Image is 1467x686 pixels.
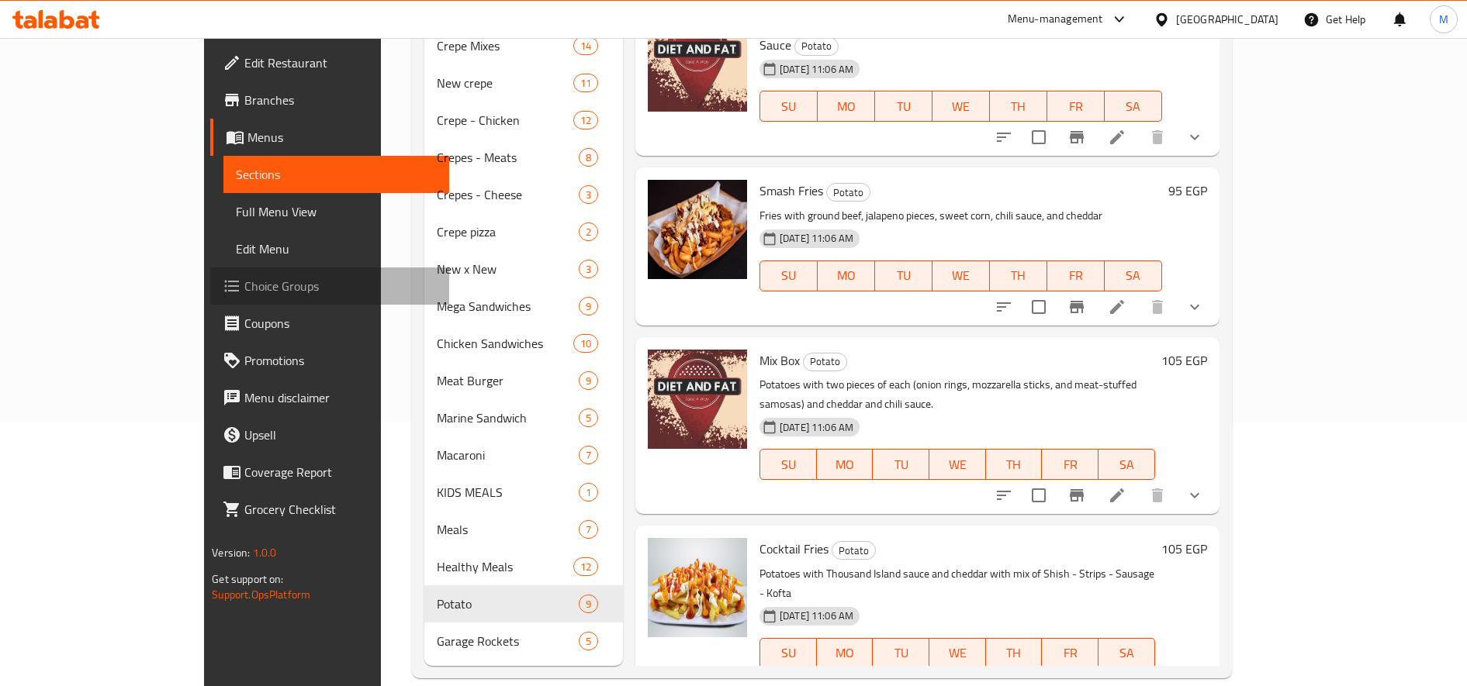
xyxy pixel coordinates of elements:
[210,379,449,416] a: Menu disclaimer
[579,483,598,502] div: items
[580,597,597,612] span: 9
[424,27,623,64] div: Crepe Mixes14
[580,634,597,649] span: 5
[236,240,437,258] span: Edit Menu
[759,375,1155,414] p: Potatoes with two pieces of each (onion rings, mozzarella sticks, and meat-stuffed samosas) and c...
[437,36,573,55] div: Crepe Mixes
[823,453,867,476] span: MO
[212,584,310,605] a: Support.OpsPlatform
[212,569,283,589] span: Get support on:
[424,64,623,102] div: New crepe11
[1022,121,1055,153] span: Select to update
[236,202,437,221] span: Full Menu View
[437,446,579,464] span: Macaroni
[759,449,817,480] button: SU
[210,44,449,81] a: Edit Restaurant
[437,371,579,390] div: Meat Burger
[985,477,1022,514] button: sort-choices
[424,325,623,362] div: Chicken Sandwiches10
[996,264,1041,287] span: TH
[573,111,598,129] div: items
[580,485,597,500] span: 1
[437,632,579,650] span: Garage Rockets
[437,334,573,353] span: Chicken Sandwiches
[1161,350,1207,371] h6: 105 EGP
[1099,449,1155,480] button: SA
[437,520,579,539] span: Meals
[1176,477,1213,514] button: show more
[210,416,449,453] a: Upsell
[936,642,980,664] span: WE
[437,483,579,502] span: KIDS MEALS
[424,436,623,474] div: Macaroni7
[1105,642,1149,664] span: SA
[580,411,597,426] span: 5
[759,179,823,202] span: Smash Fries
[1176,288,1213,326] button: show more
[1108,486,1126,505] a: Edit menu item
[212,543,250,563] span: Version:
[574,76,597,91] span: 11
[818,91,875,122] button: MO
[823,642,867,664] span: MO
[986,449,1043,480] button: TH
[424,511,623,548] div: Meals7
[1058,119,1095,156] button: Branch-specific-item
[579,371,598,390] div: items
[818,260,875,291] button: MO
[875,91,932,122] button: TU
[574,113,597,128] span: 12
[244,426,437,444] span: Upsell
[210,267,449,305] a: Choice Groups
[210,453,449,491] a: Coverage Report
[985,288,1022,326] button: sort-choices
[244,463,437,481] span: Coverage Report
[573,557,598,576] div: items
[1105,260,1162,291] button: SA
[759,260,818,291] button: SU
[1168,180,1207,202] h6: 95 EGP
[1139,119,1176,156] button: delete
[1048,453,1092,476] span: FR
[1054,95,1099,118] span: FR
[773,231,860,246] span: [DATE] 11:06 AM
[817,449,874,480] button: MO
[580,262,597,277] span: 3
[580,188,597,202] span: 3
[244,314,437,333] span: Coupons
[210,119,449,156] a: Menus
[579,520,598,539] div: items
[990,260,1047,291] button: TH
[1439,11,1448,28] span: M
[579,408,598,427] div: items
[437,185,579,204] span: Crepes - Cheese
[437,148,579,167] span: Crepes - Meats
[803,353,847,371] div: Potato
[1022,291,1055,323] span: Select to update
[579,222,598,241] div: items
[424,399,623,436] div: Marine Sandwich5
[1139,477,1176,514] button: delete
[437,222,579,241] span: Crepe pizza
[648,12,747,112] img: Fries With Grilled Shish Kebab with Caramelized Onions and Cheddar BBQ Sauce
[1105,453,1149,476] span: SA
[424,176,623,213] div: Crepes - Cheese3
[759,638,817,669] button: SU
[1105,91,1162,122] button: SA
[1047,260,1105,291] button: FR
[773,62,860,77] span: [DATE] 11:06 AM
[437,74,573,92] span: New crepe
[424,139,623,176] div: Crepes - Meats8
[996,95,1041,118] span: TH
[424,102,623,139] div: Crepe - Chicken12
[1054,264,1099,287] span: FR
[648,180,747,279] img: Smash Fries
[573,74,598,92] div: items
[579,260,598,278] div: items
[437,297,579,315] span: Mega Sandwiches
